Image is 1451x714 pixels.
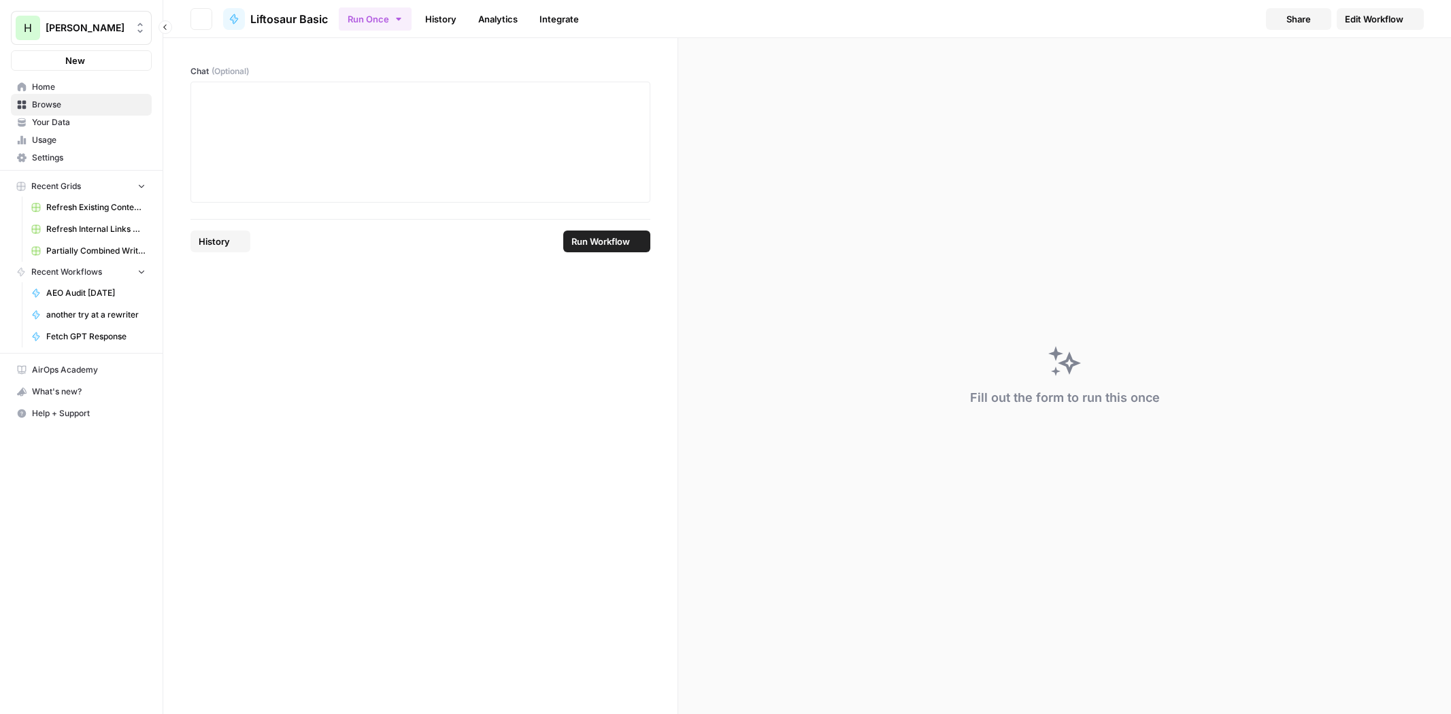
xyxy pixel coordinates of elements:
[11,262,152,282] button: Recent Workflows
[32,116,146,129] span: Your Data
[250,11,328,27] span: Liftosaur Basic
[1266,8,1331,30] button: Share
[970,388,1160,407] div: Fill out the form to run this once
[32,152,146,164] span: Settings
[11,50,152,71] button: New
[531,8,587,30] a: Integrate
[32,81,146,93] span: Home
[11,176,152,197] button: Recent Grids
[12,381,151,402] div: What's new?
[223,8,328,30] a: Liftosaur Basic
[65,54,85,67] span: New
[46,201,146,214] span: Refresh Existing Content [DATE]
[11,76,152,98] a: Home
[563,231,650,252] button: Run Workflow
[46,309,146,321] span: another try at a rewriter
[190,65,650,78] label: Chat
[32,407,146,420] span: Help + Support
[31,180,81,192] span: Recent Grids
[32,99,146,111] span: Browse
[339,7,412,31] button: Run Once
[11,94,152,116] a: Browse
[46,21,128,35] span: [PERSON_NAME]
[46,330,146,343] span: Fetch GPT Response
[1286,12,1311,26] span: Share
[24,20,32,36] span: H
[11,129,152,151] a: Usage
[32,134,146,146] span: Usage
[190,231,250,252] button: History
[470,8,526,30] a: Analytics
[571,235,630,248] span: Run Workflow
[11,112,152,133] a: Your Data
[11,147,152,169] a: Settings
[46,287,146,299] span: AEO Audit [DATE]
[11,381,152,403] button: What's new?
[25,240,152,262] a: Partially Combined Writer Grid
[212,65,249,78] span: (Optional)
[11,11,152,45] button: Workspace: Hasbrook
[46,245,146,257] span: Partially Combined Writer Grid
[25,282,152,304] a: AEO Audit [DATE]
[1337,8,1424,30] a: Edit Workflow
[32,364,146,376] span: AirOps Academy
[25,218,152,240] a: Refresh Internal Links Grid (1)
[11,403,152,424] button: Help + Support
[25,304,152,326] a: another try at a rewriter
[11,359,152,381] a: AirOps Academy
[25,326,152,347] a: Fetch GPT Response
[25,197,152,218] a: Refresh Existing Content [DATE]
[31,266,102,278] span: Recent Workflows
[1345,12,1403,26] span: Edit Workflow
[46,223,146,235] span: Refresh Internal Links Grid (1)
[417,8,465,30] a: History
[199,235,230,248] span: History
